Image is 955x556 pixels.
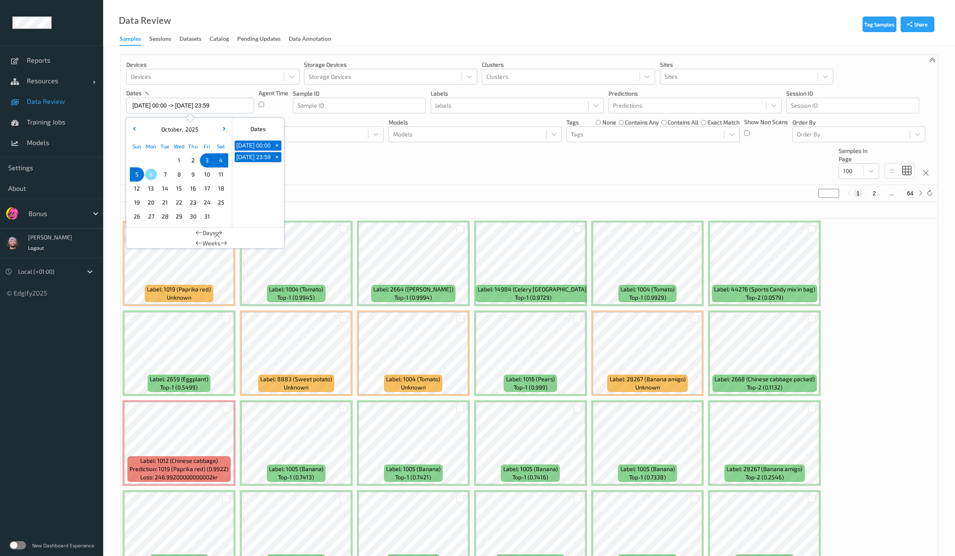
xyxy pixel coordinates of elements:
button: Tag Samples [863,16,896,32]
span: Label: 28267 (Banana amigo) [610,375,686,383]
span: Label: 1005 (Banana) [503,465,558,473]
p: Status [251,118,384,127]
span: unknown [401,383,426,392]
div: Data Annotation [289,35,331,45]
span: Loss: 246.99200000000002kr [140,473,218,481]
span: 17 [201,183,213,194]
span: Prediction: 1019 (Paprika red) (0.9922) [130,465,229,473]
div: Choose Friday October 03 of 2025 [200,153,214,167]
span: 22 [173,197,185,208]
div: Choose Wednesday October 08 of 2025 [172,167,186,181]
span: 24 [201,197,213,208]
p: Order By [792,118,925,127]
div: Thu [186,139,200,153]
span: Label: 1016 (Pears) [506,375,555,383]
div: Dates [232,121,284,137]
div: Choose Saturday October 25 of 2025 [214,195,228,209]
span: 29 [173,211,185,222]
span: top-2 (0.2546) [745,473,784,481]
p: Sample ID [293,89,426,98]
span: 1 [173,155,185,166]
span: unknown [284,383,309,392]
div: Choose Monday October 27 of 2025 [144,209,158,223]
span: top-1 (0.9994) [394,293,432,302]
div: , [159,125,198,134]
span: Label: 8883 (Sweet potato) [260,375,332,383]
span: Label: 14984 (Celery [GEOGRAPHIC_DATA]) [478,285,589,293]
span: Label: 1012 (Chinese cabbage) [140,457,218,465]
span: 3 [201,155,213,166]
div: Samples [120,35,141,46]
div: Choose Wednesday October 15 of 2025 [172,181,186,195]
span: top-1 (0.5499) [160,383,198,392]
span: + [273,141,281,150]
span: 14 [159,183,171,194]
span: 21 [159,197,171,208]
div: Choose Friday October 17 of 2025 [200,181,214,195]
span: top-1 (0.9929) [629,293,666,302]
span: unknown [635,383,660,392]
p: labels [431,89,604,98]
span: unknown [167,293,191,302]
span: 18 [215,183,227,194]
div: Choose Thursday October 23 of 2025 [186,195,200,209]
div: Choose Tuesday September 30 of 2025 [158,153,172,167]
div: Choose Monday October 20 of 2025 [144,195,158,209]
span: Label: 1004 (Tomato) [386,375,440,383]
span: 19 [131,197,143,208]
p: Samples In Page [839,147,879,163]
span: top-1 (0.7421) [395,473,431,481]
p: Storage Devices [304,61,477,69]
p: Predictions [608,89,782,98]
button: [DATE] 00:00 [235,141,272,150]
div: Choose Thursday October 16 of 2025 [186,181,200,195]
span: Label: 2664 ([PERSON_NAME]) [373,285,453,293]
div: Choose Sunday October 12 of 2025 [130,181,144,195]
div: Choose Sunday September 28 of 2025 [130,153,144,167]
p: Agent Time [259,89,288,97]
label: exact match [707,118,740,127]
button: Share [901,16,934,32]
span: Label: 2659 (Eggplant) [150,375,208,383]
div: Choose Thursday October 09 of 2025 [186,167,200,181]
span: 31 [201,211,213,222]
a: Pending Updates [237,33,289,45]
div: Wed [172,139,186,153]
a: Samples [120,33,149,46]
p: Devices [126,61,299,69]
span: 8 [173,169,185,180]
button: ... [887,190,896,197]
span: 15 [173,183,185,194]
span: top-1 (0.7338) [629,473,666,481]
label: contains any [625,118,659,127]
div: Choose Tuesday October 28 of 2025 [158,209,172,223]
span: 7 [159,169,171,180]
div: Choose Friday October 10 of 2025 [200,167,214,181]
div: Choose Thursday October 02 of 2025 [186,153,200,167]
div: Choose Saturday November 01 of 2025 [214,209,228,223]
button: 1 [854,190,862,197]
div: Choose Sunday October 26 of 2025 [130,209,144,223]
span: 23 [187,197,199,208]
span: 9 [187,169,199,180]
button: [DATE] 23:59 [235,152,272,162]
div: Choose Saturday October 18 of 2025 [214,181,228,195]
span: Label: 1004 (Tomato) [620,285,674,293]
span: 13 [145,183,157,194]
div: Sat [214,139,228,153]
div: Choose Wednesday October 29 of 2025 [172,209,186,223]
span: 16 [187,183,199,194]
div: Tue [158,139,172,153]
span: top-1 (0.9945) [277,293,315,302]
span: top-1 (0.9729) [515,293,552,302]
div: Catalog [210,35,229,45]
p: Sites [660,61,833,69]
span: top-2 (0.1132) [747,383,783,392]
p: Session ID [786,89,919,98]
label: contains all [667,118,698,127]
span: top-1 (0.7413) [278,473,314,481]
div: Choose Friday October 24 of 2025 [200,195,214,209]
span: 2025 [183,126,198,133]
div: Choose Tuesday October 07 of 2025 [158,167,172,181]
span: Label: 1005 (Banana) [620,465,675,473]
